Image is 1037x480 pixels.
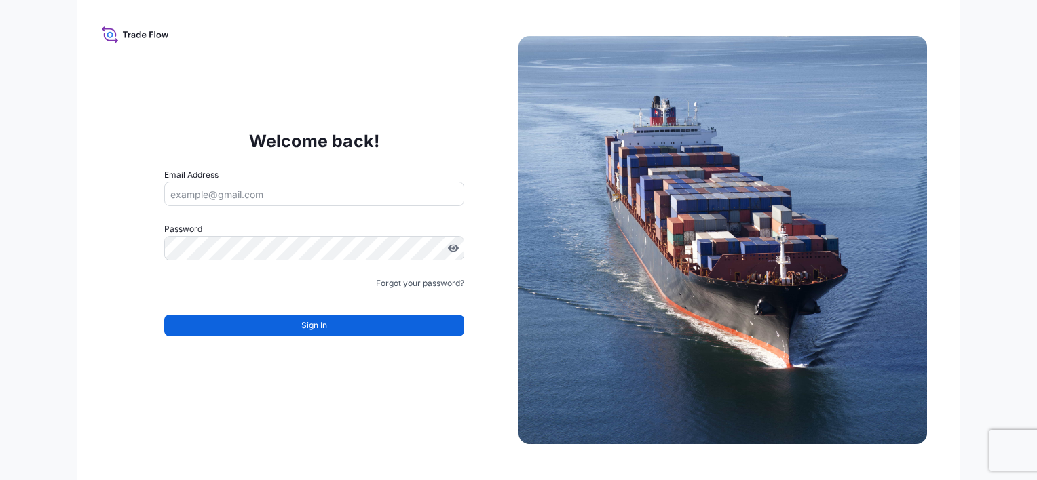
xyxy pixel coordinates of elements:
[448,243,459,254] button: Show password
[249,130,380,152] p: Welcome back!
[164,182,464,206] input: example@gmail.com
[376,277,464,290] a: Forgot your password?
[301,319,327,332] span: Sign In
[164,222,464,236] label: Password
[164,315,464,336] button: Sign In
[164,168,219,182] label: Email Address
[518,36,927,444] img: Ship illustration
